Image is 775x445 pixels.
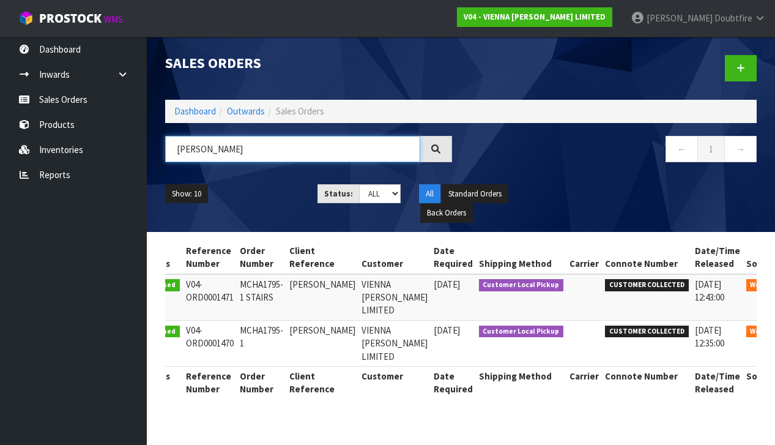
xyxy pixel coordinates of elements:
[692,367,743,399] th: Date/Time Released
[431,367,476,399] th: Date Required
[286,274,358,321] td: [PERSON_NAME]
[476,241,567,274] th: Shipping Method
[420,203,473,223] button: Back Orders
[286,320,358,366] td: [PERSON_NAME]
[479,279,564,291] span: Customer Local Pickup
[286,367,358,399] th: Client Reference
[602,367,692,399] th: Connote Number
[104,13,123,25] small: WMS
[358,320,431,366] td: VIENNA [PERSON_NAME] LIMITED
[165,184,208,204] button: Show: 10
[237,320,286,366] td: MCHA1795-1
[183,320,237,366] td: V04-ORD0001470
[442,184,508,204] button: Standard Orders
[358,241,431,274] th: Customer
[358,274,431,321] td: VIENNA [PERSON_NAME] LIMITED
[276,105,324,117] span: Sales Orders
[605,279,689,291] span: CUSTOMER COLLECTED
[419,184,440,204] button: All
[183,241,237,274] th: Reference Number
[358,367,431,399] th: Customer
[479,326,564,338] span: Customer Local Pickup
[470,136,757,166] nav: Page navigation
[183,274,237,321] td: V04-ORD0001471
[183,367,237,399] th: Reference Number
[237,367,286,399] th: Order Number
[602,241,692,274] th: Connote Number
[695,279,724,303] span: [DATE] 12:43:00
[237,274,286,321] td: MCHA1795-1 STAIRS
[237,241,286,274] th: Order Number
[714,12,752,24] span: Doubtfire
[724,136,757,162] a: →
[165,136,420,162] input: Search sales orders
[18,10,34,26] img: cube-alt.png
[286,241,358,274] th: Client Reference
[695,324,724,349] span: [DATE] 12:35:00
[647,12,713,24] span: [PERSON_NAME]
[476,367,567,399] th: Shipping Method
[165,55,452,71] h1: Sales Orders
[697,136,725,162] a: 1
[464,12,606,22] strong: V04 - VIENNA [PERSON_NAME] LIMITED
[434,324,460,336] span: [DATE]
[692,241,743,274] th: Date/Time Released
[566,241,602,274] th: Carrier
[605,326,689,338] span: CUSTOMER COLLECTED
[434,279,460,290] span: [DATE]
[174,105,216,117] a: Dashboard
[324,189,353,199] strong: Status:
[431,241,476,274] th: Date Required
[39,10,102,26] span: ProStock
[666,136,698,162] a: ←
[566,367,602,399] th: Carrier
[227,105,265,117] a: Outwards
